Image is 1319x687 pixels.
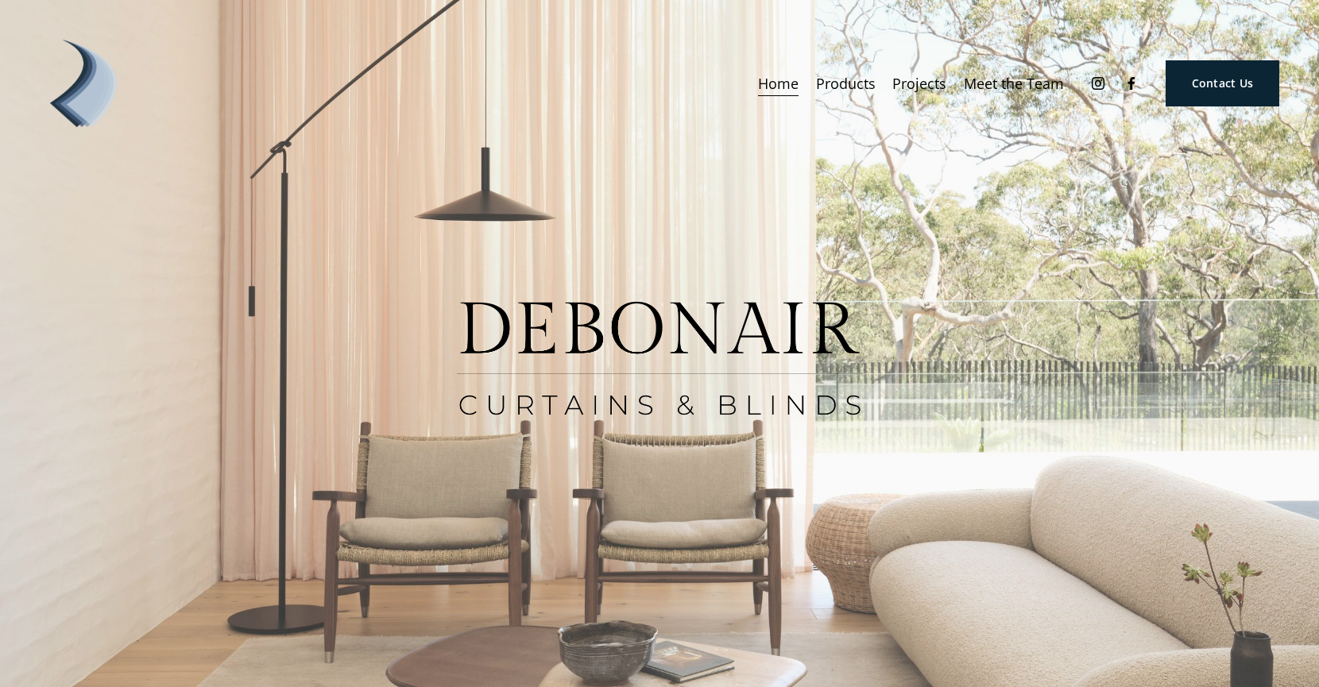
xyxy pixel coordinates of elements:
[1090,75,1106,91] a: Instagram
[816,69,876,98] a: folder dropdown
[40,40,127,127] img: Debonair | Curtains, Blinds, Shutters &amp; Awnings
[1166,60,1279,106] a: Contact Us
[758,69,799,98] a: Home
[892,69,946,98] a: Projects
[816,71,876,96] span: Products
[1124,75,1139,91] a: Facebook
[964,69,1064,98] a: Meet the Team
